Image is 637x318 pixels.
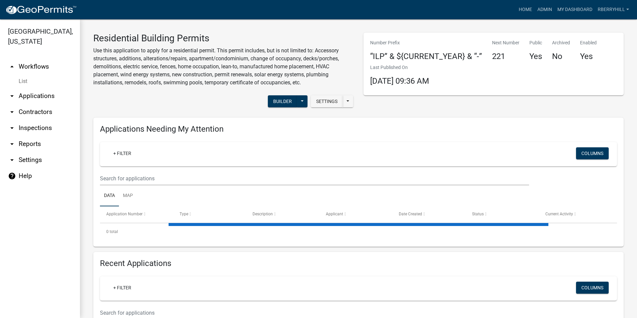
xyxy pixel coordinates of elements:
[516,3,535,16] a: Home
[180,212,188,216] span: Type
[552,39,570,46] p: Archived
[173,206,247,222] datatable-header-cell: Type
[8,124,16,132] i: arrow_drop_down
[119,185,137,207] a: Map
[545,212,573,216] span: Current Activity
[8,156,16,164] i: arrow_drop_down
[552,52,570,61] h4: No
[370,64,429,71] p: Last Published On
[492,39,519,46] p: Next Number
[370,76,429,86] span: [DATE] 09:36 AM
[100,185,119,207] a: Data
[580,39,597,46] p: Enabled
[595,3,632,16] a: rberryhill
[392,206,466,222] datatable-header-cell: Date Created
[100,223,617,240] div: 0 total
[326,212,343,216] span: Applicant
[8,172,16,180] i: help
[100,172,529,185] input: Search for applications
[370,39,482,46] p: Number Prefix
[108,282,137,294] a: + Filter
[8,108,16,116] i: arrow_drop_down
[539,206,612,222] datatable-header-cell: Current Activity
[246,206,319,222] datatable-header-cell: Description
[106,212,143,216] span: Application Number
[529,52,542,61] h4: Yes
[555,3,595,16] a: My Dashboard
[311,95,343,107] button: Settings
[100,259,617,268] h4: Recent Applications
[8,92,16,100] i: arrow_drop_down
[319,206,393,222] datatable-header-cell: Applicant
[472,212,484,216] span: Status
[370,52,482,61] h4: “ILP” & ${CURRENT_YEAR} & “-”
[100,206,173,222] datatable-header-cell: Application Number
[492,52,519,61] h4: 221
[100,124,617,134] h4: Applications Needing My Attention
[253,212,273,216] span: Description
[576,282,609,294] button: Columns
[268,95,297,107] button: Builder
[8,63,16,71] i: arrow_drop_up
[93,33,353,44] h3: Residential Building Permits
[399,212,422,216] span: Date Created
[535,3,555,16] a: Admin
[108,147,137,159] a: + Filter
[529,39,542,46] p: Public
[466,206,539,222] datatable-header-cell: Status
[93,47,353,87] p: Use this application to apply for a residential permit. This permit includes, but is not limited ...
[8,140,16,148] i: arrow_drop_down
[580,52,597,61] h4: Yes
[576,147,609,159] button: Columns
